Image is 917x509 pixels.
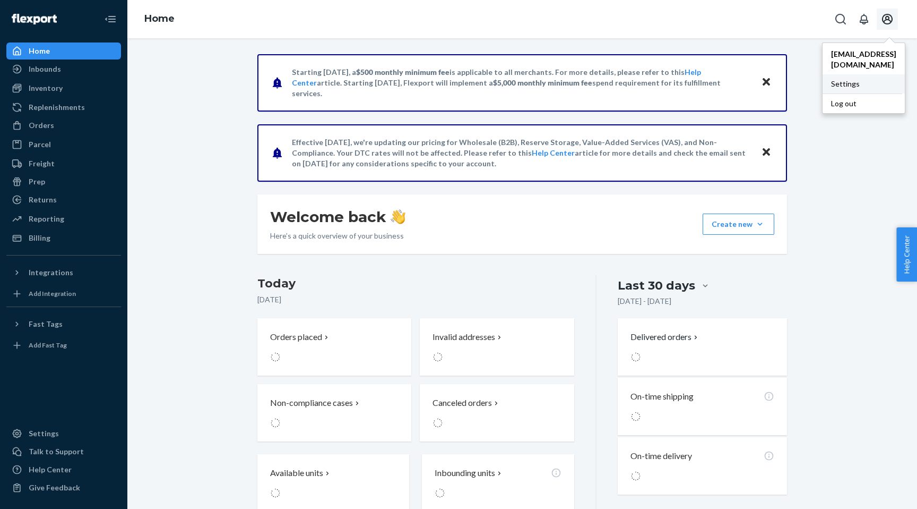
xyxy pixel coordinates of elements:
[759,145,773,160] button: Close
[100,9,121,30] button: Close Navigation
[823,45,905,74] a: [EMAIL_ADDRESS][DOMAIN_NAME]
[29,83,63,94] div: Inventory
[6,230,121,247] a: Billing
[29,446,84,457] div: Talk to Support
[6,191,121,208] a: Returns
[29,139,51,150] div: Parcel
[6,43,121,60] a: Home
[29,267,73,278] div: Integrations
[6,479,121,496] button: Give Feedback
[257,384,411,442] button: Non-compliance cases
[29,120,54,131] div: Orders
[432,331,495,343] p: Invalid addresses
[356,67,449,77] span: $500 monthly minimum fee
[391,209,405,224] img: hand-wave emoji
[292,137,751,169] p: Effective [DATE], we're updating our pricing for Wholesale (B2B), Reserve Storage, Value-Added Se...
[144,13,175,24] a: Home
[6,61,121,78] a: Inbounds
[270,467,323,479] p: Available units
[270,331,322,343] p: Orders placed
[270,207,405,226] h1: Welcome back
[630,450,692,462] p: On-time delivery
[853,9,875,30] button: Open notifications
[257,294,574,305] p: [DATE]
[630,331,700,343] button: Delivered orders
[6,316,121,333] button: Fast Tags
[823,94,902,113] button: Log out
[6,117,121,134] a: Orders
[29,176,45,187] div: Prep
[270,231,405,241] p: Here’s a quick overview of your business
[257,318,411,376] button: Orders placed
[29,194,57,205] div: Returns
[831,49,896,70] span: [EMAIL_ADDRESS][DOMAIN_NAME]
[6,461,121,478] a: Help Center
[29,428,59,439] div: Settings
[29,233,50,243] div: Billing
[6,337,121,354] a: Add Fast Tag
[896,227,917,282] button: Help Center
[703,214,774,235] button: Create new
[830,9,851,30] button: Open Search Box
[29,214,64,224] div: Reporting
[29,102,85,113] div: Replenishments
[6,264,121,281] button: Integrations
[292,67,751,99] p: Starting [DATE], a is applicable to all merchants. For more details, please refer to this article...
[29,46,50,56] div: Home
[12,14,57,24] img: Flexport logo
[823,74,905,94] a: Settings
[6,136,121,153] a: Parcel
[29,289,76,298] div: Add Integration
[270,397,353,409] p: Non-compliance cases
[29,319,63,329] div: Fast Tags
[877,9,898,30] button: Open account menu
[6,443,121,460] button: Talk to Support
[630,391,694,403] p: On-time shipping
[6,99,121,116] a: Replenishments
[759,75,773,90] button: Close
[6,425,121,442] a: Settings
[29,341,67,350] div: Add Fast Tag
[532,148,575,157] a: Help Center
[618,277,695,294] div: Last 30 days
[432,397,492,409] p: Canceled orders
[420,318,574,376] button: Invalid addresses
[435,467,495,479] p: Inbounding units
[493,78,592,87] span: $5,000 monthly minimum fee
[29,64,61,74] div: Inbounds
[6,173,121,190] a: Prep
[6,80,121,97] a: Inventory
[29,158,55,169] div: Freight
[6,210,121,227] a: Reporting
[6,285,121,302] a: Add Integration
[136,4,183,35] ol: breadcrumbs
[6,155,121,172] a: Freight
[618,296,671,307] p: [DATE] - [DATE]
[420,384,574,442] button: Canceled orders
[257,275,574,292] h3: Today
[29,482,80,493] div: Give Feedback
[29,464,72,475] div: Help Center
